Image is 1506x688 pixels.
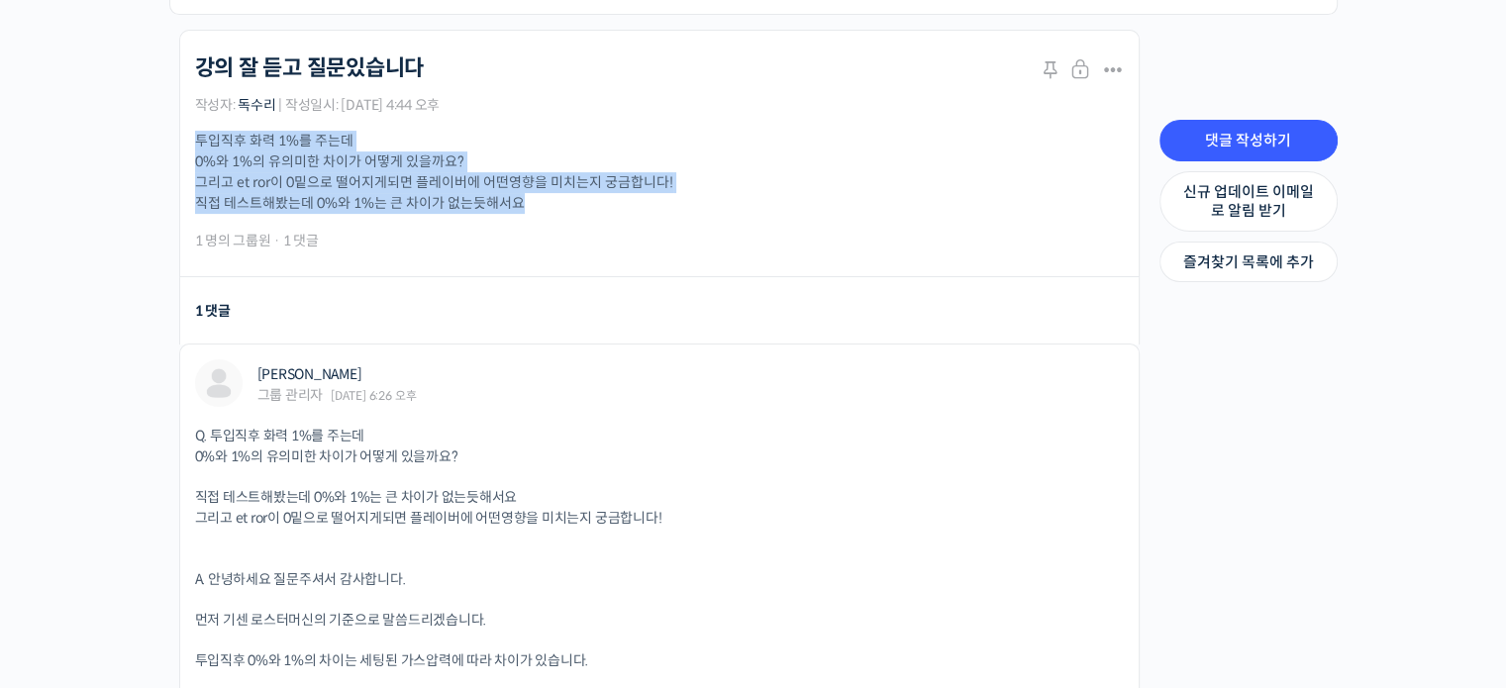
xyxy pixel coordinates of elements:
a: 설정 [255,524,380,573]
span: 홈 [62,553,74,569]
a: 댓글 작성하기 [1159,120,1338,161]
div: 1 댓글 [195,298,231,325]
span: 1 명의 그룹원 [195,234,271,247]
a: Stick [1039,58,1066,86]
a: 홈 [6,524,131,573]
span: 대화 [181,554,205,570]
p: 직접 테스트해봤는데 0%와 1%는 큰 차이가 없는듯해서요 그리고 et ror이 0밑으로 떨어지게되면 플레이버에 어떤영향을 미치는지 궁금합니다! [195,487,1124,549]
h1: 강의 잘 듣고 질문있습니다 [195,55,425,81]
p: Q. 투입직후 화력 1%를 주는데 0%와 1%의 유의미한 차이가 어떻게 있을까요? [195,426,1124,467]
span: 1 댓글 [283,234,319,247]
p: 투입직후 화력 1%를 주는데 0%와 1%의 유의미한 차이가 어떻게 있을까요? 그리고 et ror이 0밑으로 떨어지게되면 플레이버에 어떤영향을 미치는지 궁금합니다! 직접 테스트... [195,131,1124,214]
p: 투입직후 0%와 1%의 차이는 세팅된 가스압력에 따라 차이가 있습니다. [195,650,1124,671]
a: 독수리 [238,96,275,114]
a: 대화 [131,524,255,573]
p: A. 안녕하세요 질문주셔서 감사합니다. [195,569,1124,590]
a: [PERSON_NAME] [257,365,362,383]
span: [DATE] 6:26 오후 [331,390,416,402]
a: "장문규"님 프로필 보기 [195,359,243,407]
div: 그룹 관리자 [257,388,324,402]
a: 신규 업데이트 이메일로 알림 받기 [1159,171,1338,232]
span: · [273,232,280,249]
span: 작성자: | 작성일시: [DATE] 4:44 오후 [195,98,441,112]
a: 즐겨찾기 목록에 추가 [1159,242,1338,283]
p: 먼저 기센 로스터머신의 기준으로 말씀드리겠습니다. [195,610,1124,631]
span: 설정 [306,553,330,569]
